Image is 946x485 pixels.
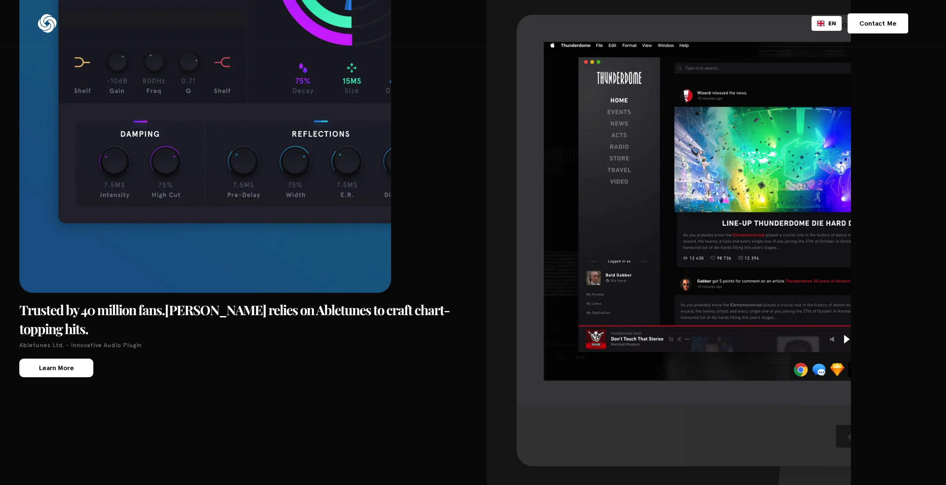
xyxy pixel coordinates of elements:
strong: Trusted by 40 million fans. [19,301,165,319]
a: Contact Me [847,13,908,33]
h3: [PERSON_NAME] relies on Abletunes to craft chart-topping hits. [19,300,464,338]
a: Learn More [19,359,93,377]
a: EN [817,20,836,27]
img: English flag [817,20,824,26]
div: Learn More [39,365,74,371]
div: Language selected: English [811,16,842,31]
div: Language Switcher [811,16,842,31]
p: Abletunes Ltd. - Innovative Audio Plugin [19,342,464,349]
